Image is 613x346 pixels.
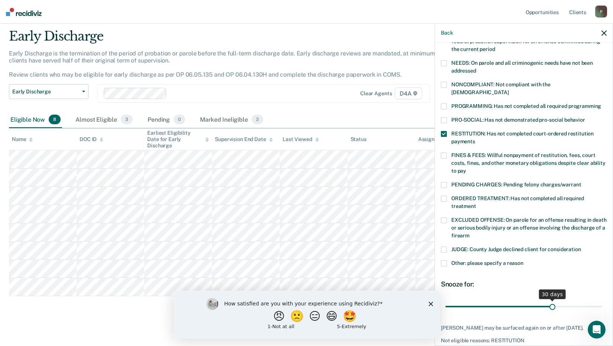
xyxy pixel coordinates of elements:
div: Name [12,136,33,142]
span: PENDING CHARGES: Pending felony charges/warrant [451,182,581,188]
div: P [595,6,607,17]
div: Clear agents [360,90,392,97]
div: Early Discharge [9,29,469,50]
div: Pending [146,112,187,128]
span: Early Discharge [12,89,79,95]
span: FELONY/STATE PROBATION: On parole and also on other state or federal probation supervision for an... [451,31,606,52]
span: RESTITUTION: Has not completed court-ordered restitution payments [451,131,594,144]
div: 30 days [539,289,566,299]
span: NEEDS: On parole and all criminogenic needs have not been addressed [451,60,593,74]
iframe: Survey by Kim from Recidiviz [174,291,440,339]
div: Snooze for: [441,280,607,288]
div: Earliest Eligibility Date for Early Discharge [147,130,209,148]
iframe: Intercom live chat [588,321,606,339]
span: Other: please specify a reason [451,260,523,266]
span: EXCLUDED OFFENSE: On parole for an offense resulting in death or serious bodily injury or an offe... [451,217,606,238]
span: PROGRAMMING: Has not completed all required programming [451,103,601,109]
span: 3 [121,115,133,124]
div: Last Viewed [283,136,319,142]
span: D4A [395,87,422,99]
span: 8 [49,115,61,124]
span: JUDGE: County Judge declined client for consideration [451,246,581,252]
div: Status [351,136,367,142]
div: [PERSON_NAME] may be surfaced again on or after [DATE]. [441,325,607,331]
button: Back [441,30,453,36]
p: Early Discharge is the termination of the period of probation or parole before the full-term disc... [9,50,451,79]
div: Assigned to [418,136,453,142]
span: PRO-SOCIAL: Has not demonstrated pro-social behavior [451,117,585,123]
div: Supervision End Date [215,136,272,142]
span: NONCOMPLIANT: Not compliant with the [DEMOGRAPHIC_DATA] [451,81,551,95]
span: FINES & FEES: Willful nonpayment of restitution, fees, court costs, fines, and other monetary obl... [451,152,606,174]
img: Recidiviz [6,8,42,16]
span: 0 [174,115,185,124]
div: Eligible Now [9,112,62,128]
span: 2 [252,115,263,124]
span: ORDERED TREATMENT: Has not completed all required treatment [451,195,584,209]
div: Not eligible reasons: RESTITUTION [441,337,607,344]
div: Almost Eligible [74,112,134,128]
div: Marked Ineligible [199,112,265,128]
div: DOC ID [80,136,103,142]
